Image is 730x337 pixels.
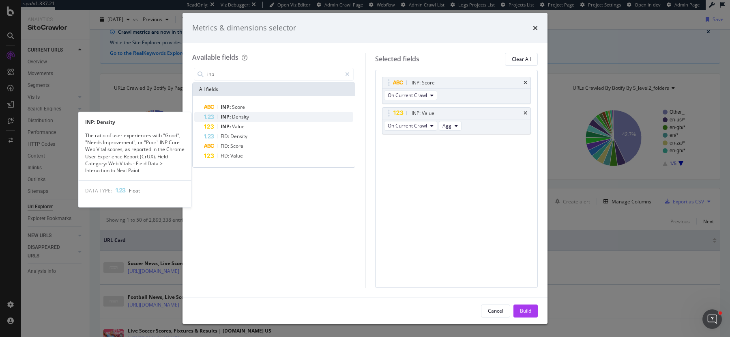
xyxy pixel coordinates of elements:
[412,109,434,117] div: INP: Value
[192,53,238,62] div: Available fields
[182,13,547,324] div: modal
[382,107,531,134] div: INP: ValuetimesOn Current CrawlAgg
[232,113,249,120] span: Density
[488,307,503,314] div: Cancel
[206,68,341,80] input: Search by field name
[221,143,230,149] span: FID:
[388,122,427,129] span: On Current Crawl
[520,307,531,314] div: Build
[412,79,435,87] div: INP: Score
[524,111,527,116] div: times
[524,80,527,85] div: times
[382,77,531,104] div: INP: ScoretimesOn Current Crawl
[221,152,230,159] span: FID:
[232,104,245,110] span: Score
[439,121,462,131] button: Agg
[221,123,232,130] span: INP:
[221,133,230,140] span: FID:
[230,133,247,140] span: Density
[442,122,451,129] span: Agg
[193,83,355,96] div: All fields
[512,56,531,63] div: Clear All
[384,121,437,131] button: On Current Crawl
[702,309,722,329] iframe: Intercom live chat
[79,132,191,174] div: The ratio of user experiences with "Good", "Needs Improvement", or "Poor" INP Core Web Vital scor...
[221,104,232,110] span: INP:
[375,54,419,64] div: Selected fields
[232,123,245,130] span: Value
[221,113,232,120] span: INP:
[533,23,538,33] div: times
[384,91,437,100] button: On Current Crawl
[481,305,510,318] button: Cancel
[388,92,427,99] span: On Current Crawl
[513,305,538,318] button: Build
[505,53,538,66] button: Clear All
[79,119,191,125] div: INP: Density
[192,23,296,33] div: Metrics & dimensions selector
[230,143,243,149] span: Score
[230,152,243,159] span: Value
